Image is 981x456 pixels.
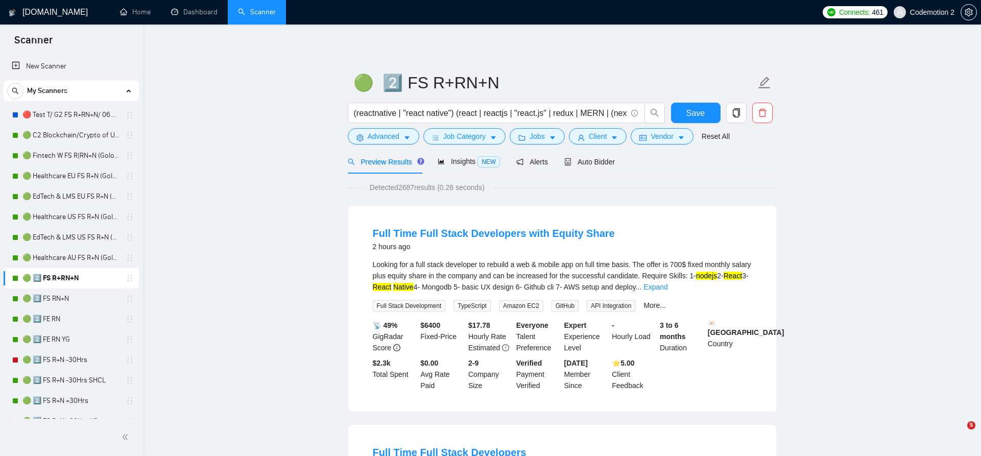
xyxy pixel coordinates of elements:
a: 🟢 Healthcare US FS R+N (Golovach FS) [22,207,119,227]
span: edit [758,76,771,89]
img: logo [9,5,16,21]
span: holder [126,274,134,282]
a: 🟢 2️⃣ FS R+RN+N [22,268,119,289]
div: Looking for a full stack developer to rebuild a web & mobile app on full time basis. The offer is... [373,259,752,293]
span: holder [126,254,134,262]
div: 2 hours ago [373,241,615,253]
span: Client [589,131,607,142]
button: barsJob Categorycaret-down [423,128,506,145]
span: holder [126,131,134,139]
li: New Scanner [4,56,139,77]
span: search [348,158,355,165]
button: setting [961,4,977,20]
mark: nodejs [696,272,717,280]
span: user [578,134,585,141]
span: caret-down [678,134,685,141]
span: holder [126,356,134,364]
span: double-left [122,432,132,442]
div: Talent Preference [514,320,562,353]
div: Avg Rate Paid [418,357,466,391]
span: user [896,9,903,16]
a: 🟢 2️⃣ FS R+N -30Hrs [22,350,119,370]
span: holder [126,233,134,242]
span: My Scanners [27,81,67,101]
a: setting [961,8,977,16]
button: search [644,103,665,123]
span: idcard [639,134,647,141]
span: search [645,108,664,117]
span: robot [564,158,571,165]
span: caret-down [549,134,556,141]
span: bars [432,134,439,141]
span: info-circle [631,110,638,116]
span: Full Stack Development [373,300,446,311]
a: 🟢 2️⃣ FS R+N +30Hrs [22,391,119,411]
button: folderJobscaret-down [510,128,565,145]
span: Insights [438,157,500,165]
a: 🟢 Healthcare AU FS R+N (Golovach FS) [22,248,119,268]
button: copy [726,103,747,123]
span: Jobs [530,131,545,142]
a: New Scanner [12,56,131,77]
span: holder [126,335,134,344]
img: upwork-logo.png [827,8,835,16]
span: Scanner [6,33,61,54]
a: 🟢 2️⃣ FS R+N -30Hrs SHCL [22,370,119,391]
b: [DATE] [564,359,588,367]
button: Save [671,103,721,123]
a: 🟢 Fintech W FS R|RN+N (Golovach FS) [22,146,119,166]
b: $ 2.3k [373,359,391,367]
div: Member Since [562,357,610,391]
a: 🟢 2️⃣ FS R+N +30Hrs YG [22,411,119,431]
mark: React [724,272,743,280]
span: holder [126,376,134,385]
span: caret-down [611,134,618,141]
div: GigRadar Score [371,320,419,353]
span: Save [686,107,705,119]
span: holder [126,315,134,323]
b: $ 6400 [420,321,440,329]
b: - [612,321,614,329]
a: 🔴 Test T/ G2 FS R+RN+N/ 06.03 [22,105,119,125]
span: GitHub [552,300,579,311]
b: $ 17.78 [468,321,490,329]
b: 2-9 [468,359,478,367]
span: Vendor [651,131,673,142]
div: Client Feedback [610,357,658,391]
span: area-chart [438,158,445,165]
button: settingAdvancedcaret-down [348,128,419,145]
b: [GEOGRAPHIC_DATA] [708,320,784,337]
mark: React [373,283,392,291]
span: Connects: [839,7,870,18]
span: ... [636,283,642,291]
button: userClientcaret-down [569,128,627,145]
span: Detected 2687 results (0.28 seconds) [363,182,492,193]
input: Scanner name... [353,70,756,95]
b: Expert [564,321,587,329]
span: setting [961,8,976,16]
span: 461 [872,7,883,18]
span: holder [126,172,134,180]
span: folder [518,134,525,141]
span: holder [126,213,134,221]
span: Amazon EC2 [499,300,543,311]
span: Advanced [368,131,399,142]
a: 🟢 EdTech & LMS EU FS R+N (Golovach FS) [22,186,119,207]
a: 🟢 Healthcare EU FS R+N (Golovach FS) [22,166,119,186]
a: More... [643,301,666,309]
iframe: Intercom live chat [946,421,971,446]
mark: Native [393,283,414,291]
span: holder [126,397,134,405]
a: Expand [643,283,667,291]
a: 🟢 2️⃣ FE RN [22,309,119,329]
img: 🇨🇾 [708,320,715,327]
span: holder [126,417,134,425]
b: $0.00 [420,359,438,367]
span: copy [727,108,746,117]
a: 🟢 2️⃣ FS RN+N [22,289,119,309]
span: holder [126,111,134,119]
div: Payment Verified [514,357,562,391]
span: Alerts [516,158,548,166]
span: holder [126,152,134,160]
span: Job Category [443,131,486,142]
